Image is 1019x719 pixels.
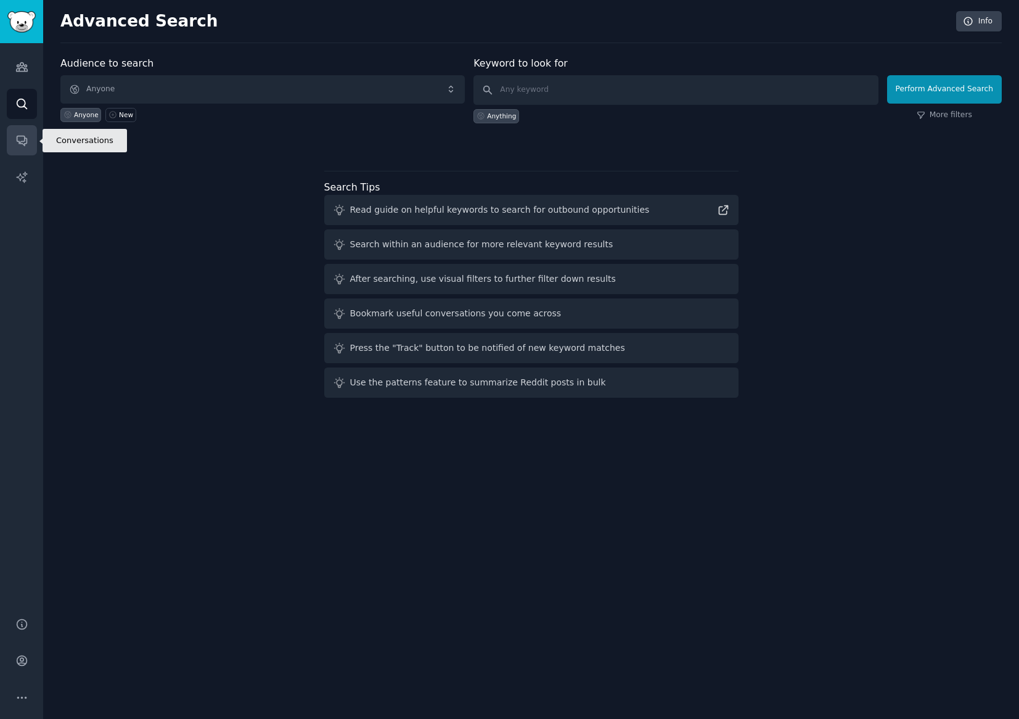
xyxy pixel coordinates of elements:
[119,110,133,119] div: New
[350,307,562,320] div: Bookmark useful conversations you come across
[105,108,136,122] a: New
[473,57,568,69] label: Keyword to look for
[7,11,36,33] img: GummySearch logo
[324,181,380,193] label: Search Tips
[74,110,99,119] div: Anyone
[60,12,949,31] h2: Advanced Search
[350,273,616,286] div: After searching, use visual filters to further filter down results
[917,110,972,121] a: More filters
[60,75,465,104] button: Anyone
[350,376,606,389] div: Use the patterns feature to summarize Reddit posts in bulk
[350,203,650,216] div: Read guide on helpful keywords to search for outbound opportunities
[887,75,1002,104] button: Perform Advanced Search
[60,57,153,69] label: Audience to search
[487,112,516,120] div: Anything
[350,342,625,355] div: Press the "Track" button to be notified of new keyword matches
[956,11,1002,32] a: Info
[473,75,878,105] input: Any keyword
[350,238,613,251] div: Search within an audience for more relevant keyword results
